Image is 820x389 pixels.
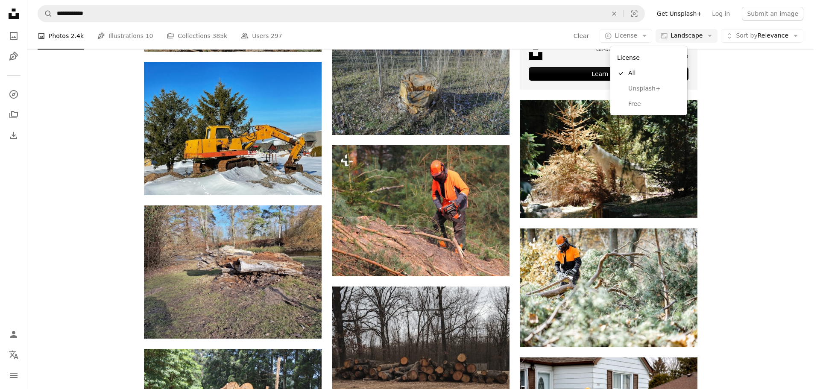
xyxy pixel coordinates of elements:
[600,29,652,43] button: License
[656,29,717,43] button: Landscape
[615,32,637,39] span: License
[628,85,680,93] span: Unsplash+
[614,50,684,66] div: License
[628,69,680,78] span: All
[628,100,680,108] span: Free
[610,46,687,115] div: License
